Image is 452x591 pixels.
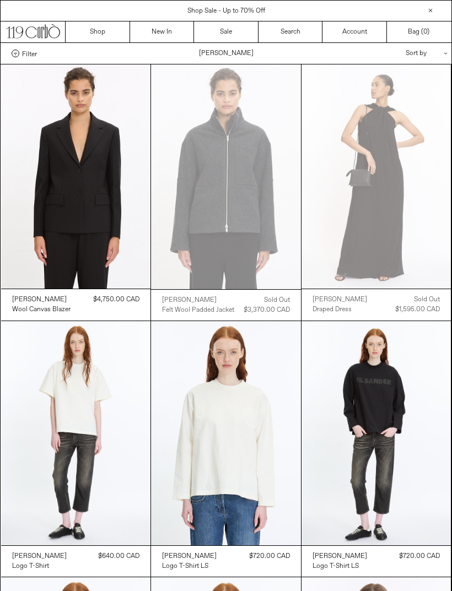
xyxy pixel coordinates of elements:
a: [PERSON_NAME] [12,295,71,305]
div: Logo T-Shirt [12,562,49,571]
a: Shop [66,21,130,42]
div: Sold out [414,295,440,305]
div: Sold out [264,295,290,305]
img: Jil Sander Logo T-Shirt LS [151,321,301,546]
span: ) [423,27,429,37]
a: [PERSON_NAME] [313,551,367,561]
a: Search [259,21,323,42]
img: Jil Sander Draped Dress [302,64,451,289]
div: $640.00 CAD [98,551,139,561]
div: [PERSON_NAME] [313,552,367,561]
a: [PERSON_NAME] [12,551,67,561]
a: Logo T-Shirt LS [313,561,367,571]
span: Filter [22,50,37,57]
div: $1,595.00 CAD [395,305,440,315]
a: Account [322,21,387,42]
a: Wool Canvas Blazer [12,305,71,315]
a: New In [130,21,195,42]
div: Felt Wool Padded Jacket [162,306,234,315]
a: [PERSON_NAME] [313,295,367,305]
img: Jil Sander Logo T-Shirt LS [302,321,451,545]
div: $720.00 CAD [399,551,440,561]
div: [PERSON_NAME] [12,552,67,561]
img: Jil Sander Felt Wool Padded Jacket in grey [151,64,301,289]
div: [PERSON_NAME] [162,296,217,305]
div: Draped Dress [313,305,352,315]
a: Logo T-Shirt LS [162,561,217,571]
a: [PERSON_NAME] [162,551,217,561]
div: Logo T-Shirt LS [313,562,359,571]
div: $3,370.00 CAD [244,305,290,315]
div: $4,750.00 CAD [93,295,139,305]
a: Draped Dress [313,305,367,315]
img: Jil Sander Wool Canvas Blazer in black [1,64,151,289]
div: Sort by [341,43,440,64]
a: Shop Sale - Up to 70% Off [187,7,265,15]
a: Logo T-Shirt [12,561,67,571]
a: Felt Wool Padded Jacket [162,305,234,315]
a: [PERSON_NAME] [162,295,234,305]
div: $720.00 CAD [249,551,290,561]
div: Logo T-Shirt LS [162,562,208,571]
div: [PERSON_NAME] [162,552,217,561]
div: [PERSON_NAME] [12,295,67,305]
a: Sale [194,21,259,42]
img: Jil Sander Logo T-Shirt [1,321,151,545]
span: 0 [423,28,427,36]
a: Bag () [387,21,451,42]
